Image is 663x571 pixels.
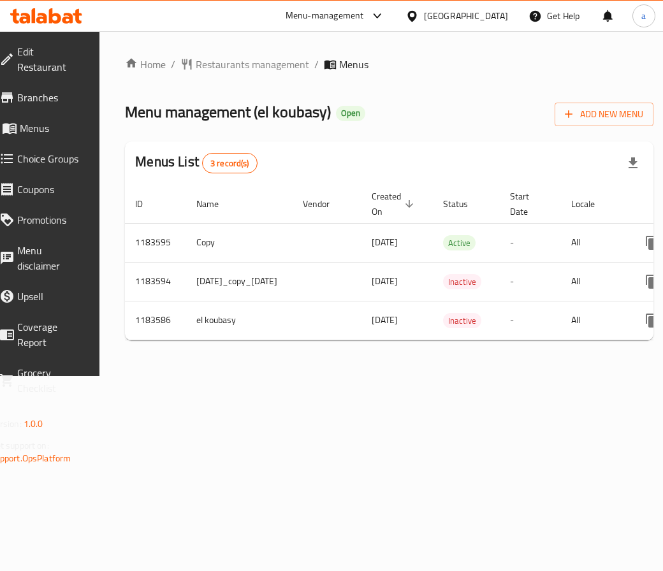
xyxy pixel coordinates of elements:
span: ID [135,196,159,212]
h2: Menus List [135,152,257,173]
span: Grocery Checklist [17,365,85,396]
span: Menus [20,120,85,136]
span: [DATE] [372,273,398,289]
span: Inactive [443,314,481,328]
div: Export file [618,148,648,178]
nav: breadcrumb [125,57,653,72]
li: / [314,57,319,72]
span: Created On [372,189,418,219]
span: Edit Restaurant [17,44,85,75]
span: Add New Menu [565,106,643,122]
td: 1183595 [125,223,186,262]
div: Inactive [443,274,481,289]
div: Inactive [443,313,481,328]
td: 1183594 [125,262,186,301]
span: [DATE] [372,234,398,250]
td: - [500,262,561,301]
span: Promotions [17,212,85,228]
span: Restaurants management [196,57,309,72]
li: / [171,57,175,72]
td: All [561,262,627,301]
td: el koubasy [186,301,293,340]
td: All [561,223,627,262]
span: Name [196,196,235,212]
span: [DATE] [372,312,398,328]
span: Inactive [443,275,481,289]
td: - [500,301,561,340]
div: Active [443,235,476,250]
td: [DATE]_copy_[DATE] [186,262,293,301]
span: Upsell [17,289,85,304]
span: Coupons [17,182,85,197]
td: Copy [186,223,293,262]
td: - [500,223,561,262]
span: Menu management ( el koubasy ) [125,98,331,126]
div: Menu-management [286,8,364,24]
td: All [561,301,627,340]
span: Status [443,196,484,212]
span: 3 record(s) [203,157,257,170]
a: Home [125,57,166,72]
span: Locale [571,196,611,212]
span: Menus [339,57,368,72]
div: [GEOGRAPHIC_DATA] [424,9,508,23]
span: Branches [17,90,85,105]
span: Menu disclaimer [17,243,85,273]
span: Start Date [510,189,546,219]
td: 1183586 [125,301,186,340]
button: Add New Menu [555,103,653,126]
a: Restaurants management [180,57,309,72]
span: Choice Groups [17,151,85,166]
div: Open [336,106,365,121]
span: Vendor [303,196,346,212]
div: Total records count [202,153,258,173]
span: 1.0.0 [24,416,43,432]
span: Coverage Report [17,319,85,350]
span: Open [336,108,365,119]
span: a [641,9,646,23]
span: Active [443,236,476,250]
